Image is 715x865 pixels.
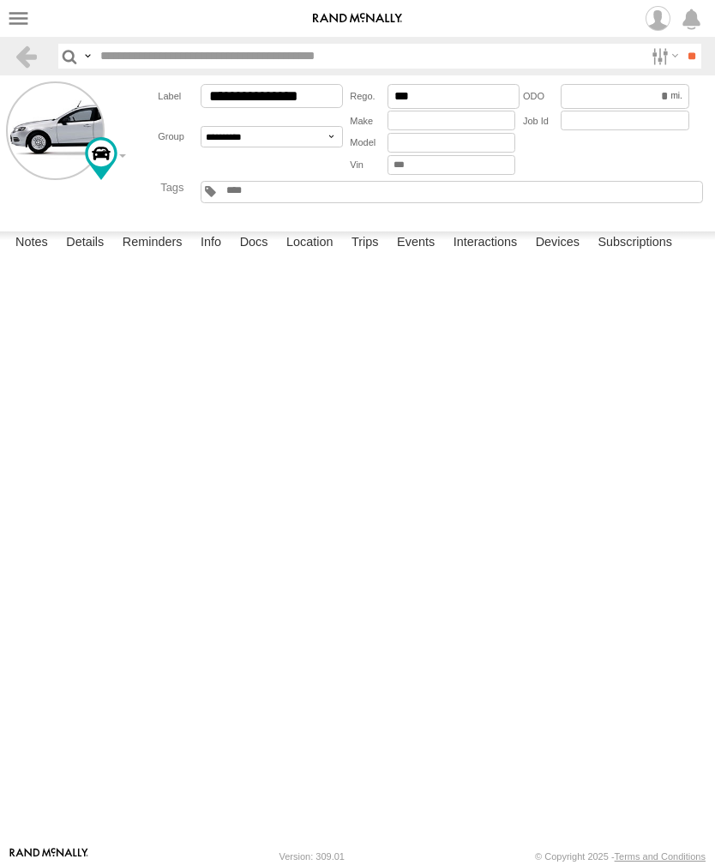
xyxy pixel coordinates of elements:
label: Devices [527,231,588,255]
label: Search Query [81,44,94,69]
label: Interactions [445,231,526,255]
label: Docs [231,231,277,255]
img: rand-logo.svg [313,13,402,25]
label: Subscriptions [589,231,681,255]
label: Notes [7,231,57,255]
a: Back to previous Page [14,44,39,69]
label: Location [278,231,342,255]
label: Reminders [114,231,191,255]
label: Trips [343,231,388,255]
div: Change Map Icon [85,137,117,180]
label: Events [388,231,443,255]
a: Visit our Website [9,848,88,865]
div: Version: 309.01 [279,851,345,862]
a: Terms and Conditions [615,851,706,862]
label: Details [57,231,112,255]
label: Info [192,231,230,255]
div: © Copyright 2025 - [535,851,706,862]
label: Search Filter Options [645,44,682,69]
